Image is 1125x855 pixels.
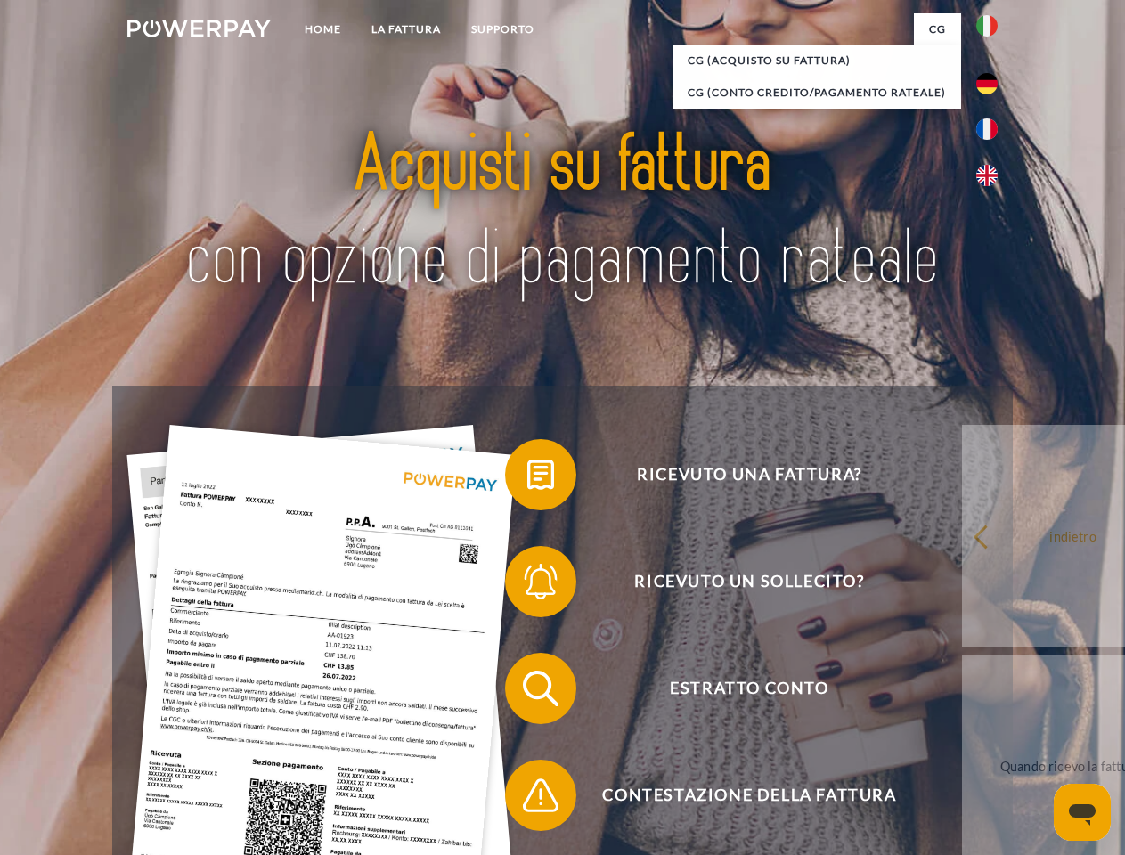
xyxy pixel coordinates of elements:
span: Ricevuto una fattura? [531,439,967,510]
img: qb_search.svg [518,666,563,711]
button: Ricevuto un sollecito? [505,546,968,617]
img: qb_bill.svg [518,452,563,497]
a: LA FATTURA [356,13,456,45]
img: title-powerpay_it.svg [170,85,955,341]
img: logo-powerpay-white.svg [127,20,271,37]
img: it [976,15,998,37]
button: Estratto conto [505,653,968,724]
img: de [976,73,998,94]
a: CG (Conto Credito/Pagamento rateale) [673,77,961,109]
button: Ricevuto una fattura? [505,439,968,510]
span: Ricevuto un sollecito? [531,546,967,617]
span: Estratto conto [531,653,967,724]
img: qb_warning.svg [518,773,563,818]
a: CG (Acquisto su fattura) [673,45,961,77]
img: en [976,165,998,186]
a: CG [914,13,961,45]
iframe: Pulsante per aprire la finestra di messaggistica [1054,784,1111,841]
a: Home [289,13,356,45]
img: fr [976,118,998,140]
span: Contestazione della fattura [531,760,967,831]
img: qb_bell.svg [518,559,563,604]
a: Supporto [456,13,550,45]
button: Contestazione della fattura [505,760,968,831]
